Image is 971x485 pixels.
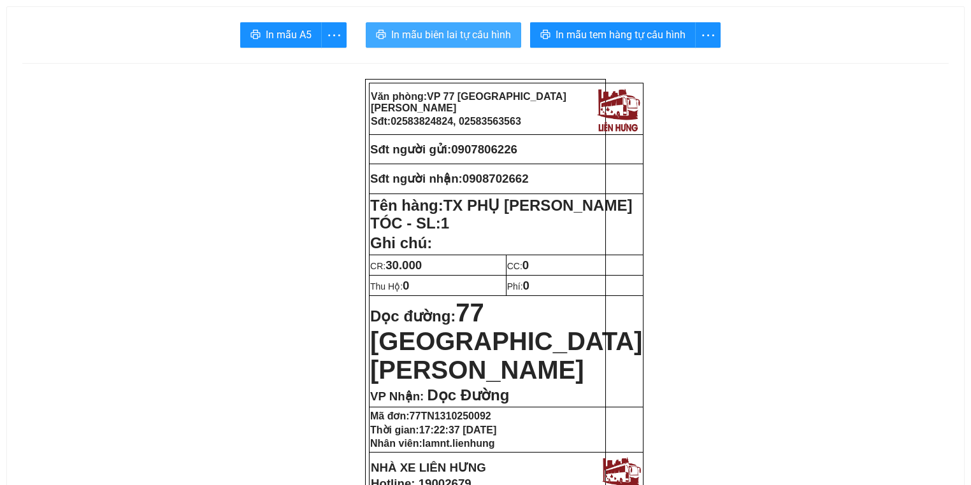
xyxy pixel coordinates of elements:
span: 0908702662 [463,172,529,185]
span: lamnt.lienhung [422,438,495,449]
strong: Dọc đường: [370,307,642,382]
span: 77TN1310250092 [410,411,491,421]
strong: Sđt người nhận: [370,172,463,185]
strong: Thời gian: [370,425,496,435]
span: more [322,27,346,43]
span: printer [540,29,550,41]
span: 0907806226 [451,143,517,156]
strong: Mã đơn: [370,411,491,421]
span: VP 77 [GEOGRAPHIC_DATA][PERSON_NAME] [371,91,566,113]
span: TX PHỤ [PERSON_NAME] TÓC - SL: [370,197,632,232]
span: 1 [441,214,449,232]
strong: Tên hàng: [370,197,632,232]
button: more [321,22,347,48]
span: printer [250,29,261,41]
button: more [695,22,721,48]
span: In mẫu biên lai tự cấu hình [391,27,511,43]
span: In mẫu A5 [266,27,312,43]
span: 0 [403,279,409,292]
button: printerIn mẫu A5 [240,22,322,48]
strong: NHÀ XE LIÊN HƯNG [371,461,486,474]
span: CC: [507,261,529,271]
span: 17:22:37 [DATE] [419,425,497,435]
span: In mẫu tem hàng tự cấu hình [556,27,686,43]
span: VP Nhận: [370,390,424,403]
strong: Sđt: [371,116,521,127]
span: Phí: [507,281,529,292]
span: 0 [523,279,529,292]
img: logo [594,85,642,133]
span: Ghi chú: [370,234,432,251]
span: 30.000 [385,258,422,272]
span: more [696,27,720,43]
button: printerIn mẫu biên lai tự cấu hình [366,22,521,48]
span: 0 [522,258,529,272]
span: Dọc Đường [427,386,509,404]
span: 77 [GEOGRAPHIC_DATA][PERSON_NAME] [370,299,642,384]
strong: Văn phòng: [371,91,566,113]
span: Thu Hộ: [370,281,409,292]
strong: Nhân viên: [370,438,495,449]
span: 02583824824, 02583563563 [391,116,521,127]
button: printerIn mẫu tem hàng tự cấu hình [530,22,696,48]
span: printer [376,29,386,41]
span: CR: [370,261,422,271]
strong: Sđt người gửi: [370,143,451,156]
